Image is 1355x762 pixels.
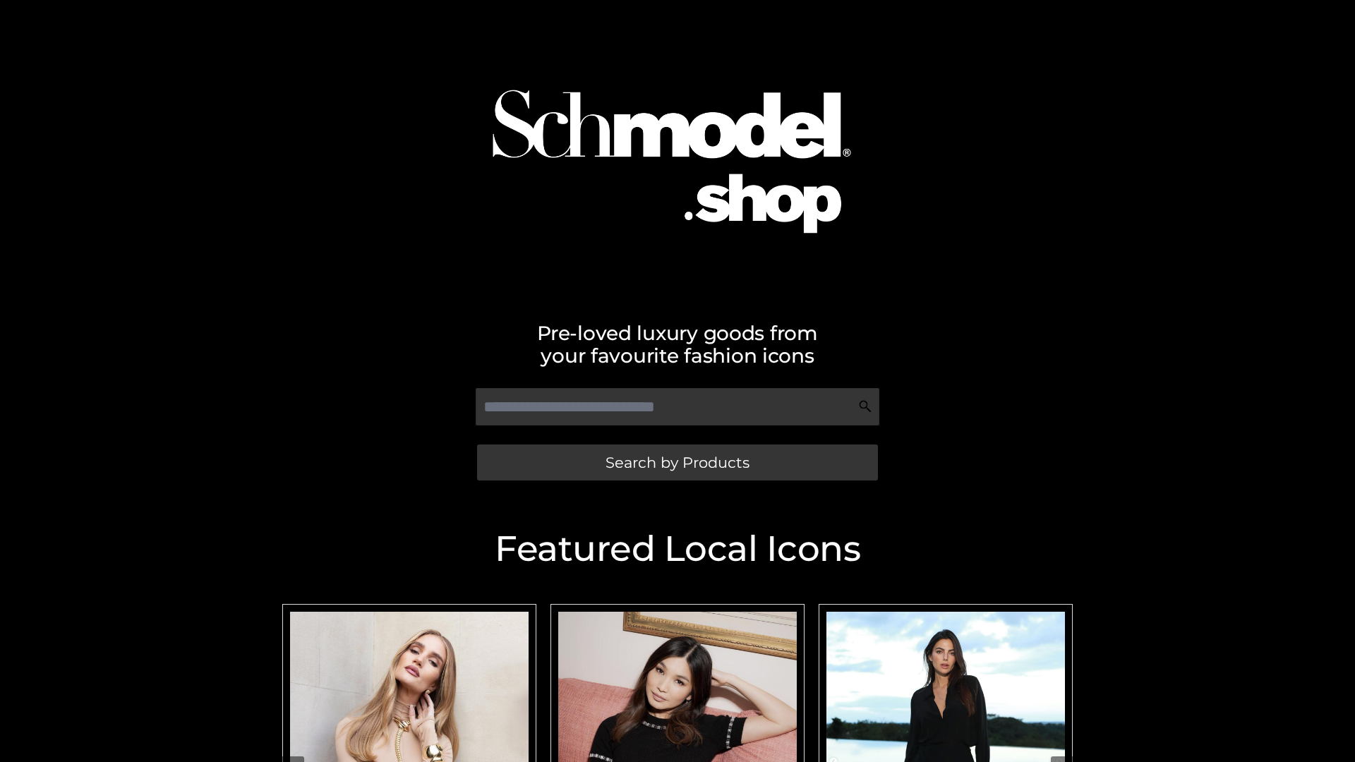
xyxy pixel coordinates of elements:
img: Search Icon [858,399,872,413]
span: Search by Products [606,455,749,470]
a: Search by Products [477,445,878,480]
h2: Featured Local Icons​ [275,531,1080,567]
h2: Pre-loved luxury goods from your favourite fashion icons [275,322,1080,367]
